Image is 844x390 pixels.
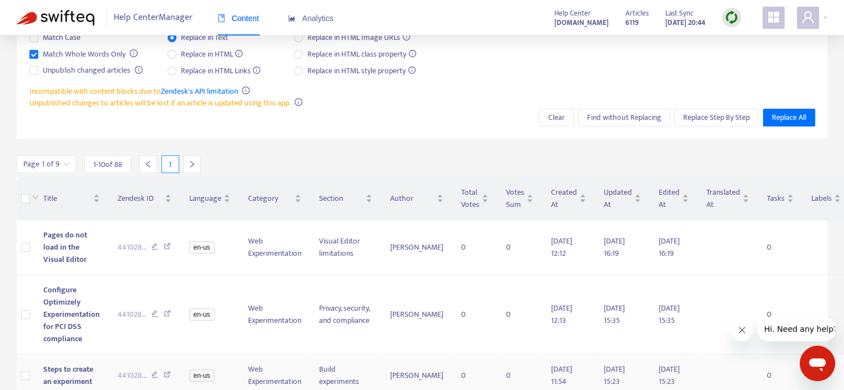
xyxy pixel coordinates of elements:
[381,275,452,354] td: [PERSON_NAME]
[665,7,694,19] span: Last Sync
[118,241,146,254] span: 441028 ...
[772,112,806,124] span: Replace All
[288,14,333,23] span: Analytics
[7,8,80,17] span: Hi. Need any help?
[381,178,452,220] th: Author
[130,49,138,57] span: info-circle
[189,241,215,254] span: en-us
[554,7,591,19] span: Help Center
[497,178,542,220] th: Votes Sum
[43,283,100,345] span: Configure Optimizely Experimentation for PCI DSS compliance
[310,178,381,220] th: Section
[319,193,363,205] span: Section
[706,186,740,211] span: Translated At
[29,85,238,98] span: Incompatible with content blocks due to
[551,302,572,327] span: [DATE] 12:13
[551,235,572,260] span: [DATE] 12:12
[763,109,815,126] button: Replace All
[758,220,802,275] td: 0
[595,178,650,220] th: Updated At
[295,98,302,106] span: info-circle
[239,275,310,354] td: Web Experimentation
[767,11,780,24] span: appstore
[801,11,815,24] span: user
[239,220,310,275] td: Web Experimentation
[176,32,233,44] span: Replace in Text
[659,363,680,388] span: [DATE] 15:23
[604,235,625,260] span: [DATE] 16:19
[731,319,753,341] iframe: Close message
[189,308,215,321] span: en-us
[757,317,835,341] iframe: Message from company
[29,97,291,109] span: Unpublished changes to articles will be lost if an article is updated using this app.
[767,193,785,205] span: Tasks
[118,369,146,382] span: 441028 ...
[800,346,835,381] iframe: Button to launch messaging window
[650,178,698,220] th: Edited At
[542,178,595,220] th: Created At
[303,32,415,44] span: Replace in HTML Image URLs
[665,17,705,29] strong: [DATE] 20:44
[38,64,135,77] span: Unpublish changed articles
[452,220,497,275] td: 0
[551,186,577,211] span: Created At
[381,220,452,275] td: [PERSON_NAME]
[114,7,193,28] span: Help Center Manager
[189,193,221,205] span: Language
[43,193,91,205] span: Title
[189,369,215,382] span: en-us
[32,194,39,201] span: down
[497,275,542,354] td: 0
[604,186,632,211] span: Updated At
[506,186,524,211] span: Votes Sum
[38,32,85,44] span: Match Case
[554,17,609,29] strong: [DOMAIN_NAME]
[698,178,758,220] th: Translated At
[674,109,759,126] button: Replace Step By Step
[452,275,497,354] td: 0
[461,186,479,211] span: Total Votes
[604,363,625,388] span: [DATE] 15:23
[625,7,649,19] span: Articles
[218,14,259,23] span: Content
[161,155,179,173] div: 1
[109,178,180,220] th: Zendesk ID
[239,178,310,220] th: Category
[135,66,143,74] span: info-circle
[43,363,93,388] span: Steps to create an experiment
[659,302,680,327] span: [DATE] 15:35
[551,363,572,388] span: [DATE] 11:54
[310,220,381,275] td: Visual Editor limitations
[118,308,146,321] span: 441028 ...
[176,65,265,77] span: Replace in HTML Links
[303,48,421,60] span: Replace in HTML class property
[161,85,238,98] a: Zendesk's API limitation
[288,14,296,22] span: area-chart
[390,193,434,205] span: Author
[497,220,542,275] td: 0
[811,193,832,205] span: Labels
[659,235,680,260] span: [DATE] 16:19
[578,109,670,126] button: Find without Replacing
[34,178,109,220] th: Title
[758,275,802,354] td: 0
[180,178,239,220] th: Language
[604,302,625,327] span: [DATE] 15:35
[548,112,565,124] span: Clear
[218,14,225,22] span: book
[310,275,381,354] td: Privacy, security, and compliance
[683,112,750,124] span: Replace Step By Step
[188,160,196,168] span: right
[17,10,94,26] img: Swifteq
[176,48,247,60] span: Replace in HTML
[43,229,87,266] span: Pages do not load in the Visual Editor
[144,160,152,168] span: left
[725,11,739,24] img: sync.dc5367851b00ba804db3.png
[248,193,292,205] span: Category
[554,16,609,29] a: [DOMAIN_NAME]
[303,65,420,77] span: Replace in HTML style property
[38,48,130,60] span: Match Whole Words Only
[587,112,661,124] span: Find without Replacing
[242,87,250,94] span: info-circle
[539,109,574,126] button: Clear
